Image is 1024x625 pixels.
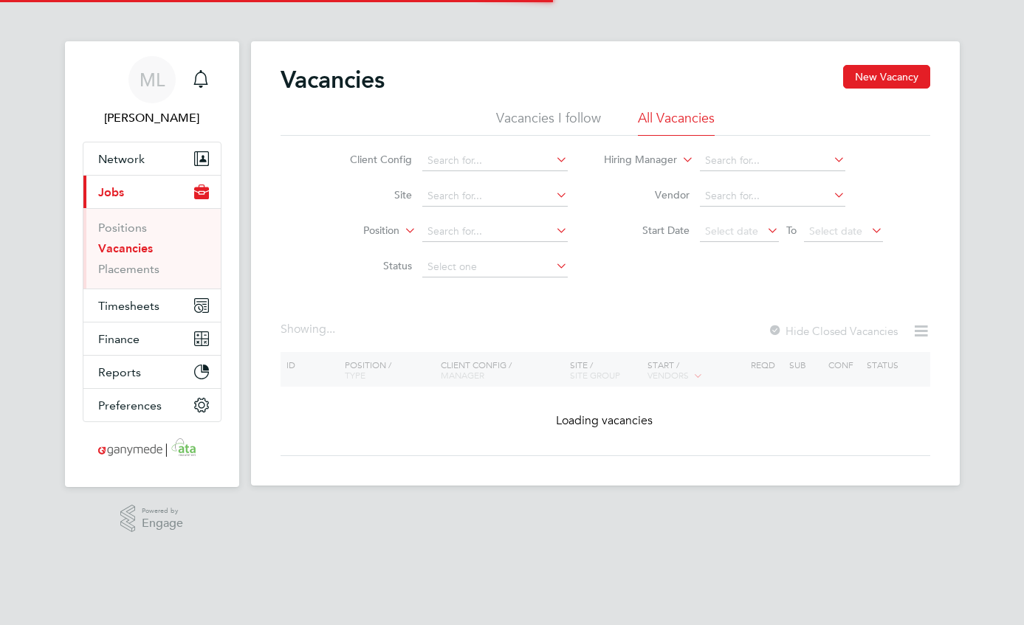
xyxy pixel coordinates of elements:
span: Network [98,152,145,166]
span: Mark Lamb [83,109,221,127]
span: Timesheets [98,299,159,313]
button: New Vacancy [843,65,930,89]
input: Search for... [422,221,568,242]
h2: Vacancies [281,65,385,94]
button: Preferences [83,389,221,421]
img: ganymedesolutions-logo-retina.png [94,437,210,460]
a: Powered byEngage [120,505,183,533]
label: Client Config [327,153,412,166]
input: Search for... [700,186,845,207]
span: ML [140,70,165,89]
button: Network [83,142,221,175]
a: ML[PERSON_NAME] [83,56,221,127]
input: Search for... [422,186,568,207]
button: Reports [83,356,221,388]
li: All Vacancies [638,109,715,136]
button: Finance [83,322,221,355]
input: Search for... [700,151,845,171]
button: Jobs [83,176,221,208]
label: Hiring Manager [592,153,677,168]
input: Search for... [422,151,568,171]
span: Select date [705,224,758,238]
label: Position [315,224,399,238]
nav: Main navigation [65,41,239,487]
div: Jobs [83,208,221,289]
a: Positions [98,221,147,235]
span: To [782,221,801,240]
label: Hide Closed Vacancies [768,324,898,338]
a: Placements [98,262,159,276]
span: Jobs [98,185,124,199]
label: Site [327,188,412,201]
span: ... [326,322,335,336]
a: Go to home page [83,437,221,460]
button: Timesheets [83,289,221,322]
a: Vacancies [98,241,153,255]
label: Vendor [605,188,690,201]
input: Select one [422,257,568,277]
label: Start Date [605,224,690,237]
span: Preferences [98,398,162,412]
span: Powered by [142,505,183,517]
span: Finance [98,332,140,346]
li: Vacancies I follow [496,109,601,136]
span: Engage [142,517,183,530]
div: Showing [281,322,338,337]
label: Status [327,259,412,272]
span: Reports [98,365,141,379]
span: Select date [809,224,862,238]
